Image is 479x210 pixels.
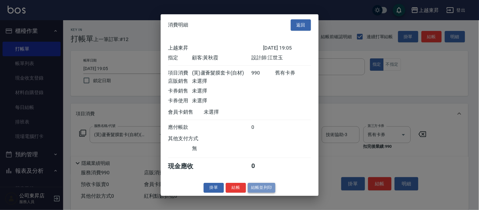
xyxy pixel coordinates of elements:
[251,55,311,61] div: 設計師: 江世玉
[168,162,204,171] div: 現金應收
[168,45,263,51] div: 上越東昇
[192,145,251,152] div: 無
[192,88,251,94] div: 未選擇
[168,22,189,28] span: 消費明細
[251,162,275,171] div: 0
[192,98,251,104] div: 未選擇
[204,109,263,116] div: 未選擇
[248,183,275,193] button: 結帳並列印
[168,70,192,76] div: 項目消費
[204,183,224,193] button: 掛單
[168,124,192,131] div: 應付帳款
[192,70,251,76] div: (芙)蘆薈髮膜套卡(自材)
[168,109,204,116] div: 會員卡銷售
[291,19,311,31] button: 返回
[168,78,192,85] div: 店販銷售
[192,55,251,61] div: 顧客: 黃秋霞
[251,70,275,76] div: 990
[168,55,192,61] div: 指定
[168,135,216,142] div: 其他支付方式
[168,98,192,104] div: 卡券使用
[226,183,246,193] button: 結帳
[263,45,311,51] div: [DATE] 19:05
[251,124,275,131] div: 0
[275,70,311,76] div: 舊有卡券
[192,78,251,85] div: 未選擇
[168,88,192,94] div: 卡券銷售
